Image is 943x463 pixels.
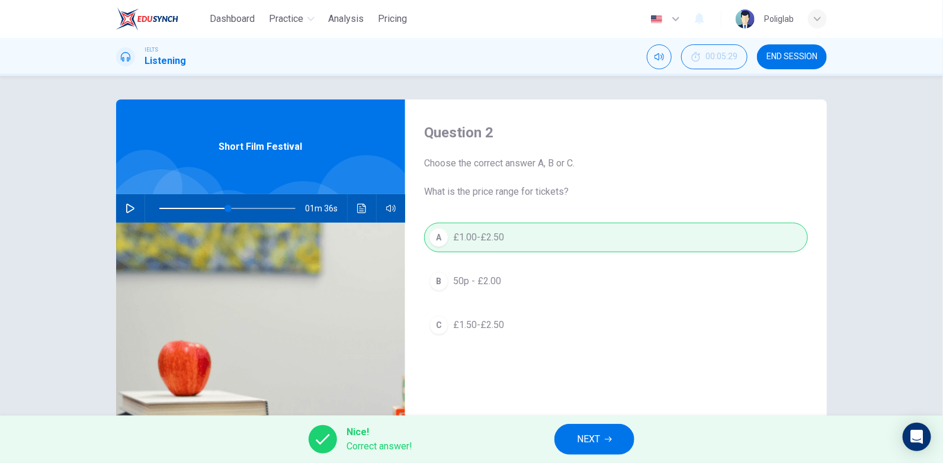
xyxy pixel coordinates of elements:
[374,8,412,30] button: Pricing
[647,44,672,69] div: Mute
[145,46,158,54] span: IELTS
[347,439,412,454] span: Correct answer!
[206,8,260,30] button: Dashboard
[424,156,808,199] span: Choose the correct answer A, B or C. What is the price range for tickets?
[352,194,371,223] button: Click to see the audio transcription
[210,12,255,26] span: Dashboard
[681,44,748,69] button: 00:05:29
[757,44,827,69] button: END SESSION
[766,52,817,62] span: END SESSION
[305,194,347,223] span: 01m 36s
[145,54,186,68] h1: Listening
[424,123,808,142] h4: Question 2
[903,423,931,451] div: Open Intercom Messenger
[324,8,369,30] button: Analysis
[554,424,634,455] button: NEXT
[329,12,364,26] span: Analysis
[379,12,408,26] span: Pricing
[270,12,304,26] span: Practice
[577,431,600,448] span: NEXT
[347,425,412,439] span: Nice!
[116,7,206,31] a: EduSynch logo
[219,140,303,154] span: Short Film Festival
[705,52,737,62] span: 00:05:29
[764,12,794,26] div: Poliglab
[681,44,748,69] div: Hide
[116,7,178,31] img: EduSynch logo
[736,9,755,28] img: Profile picture
[265,8,319,30] button: Practice
[649,15,664,24] img: en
